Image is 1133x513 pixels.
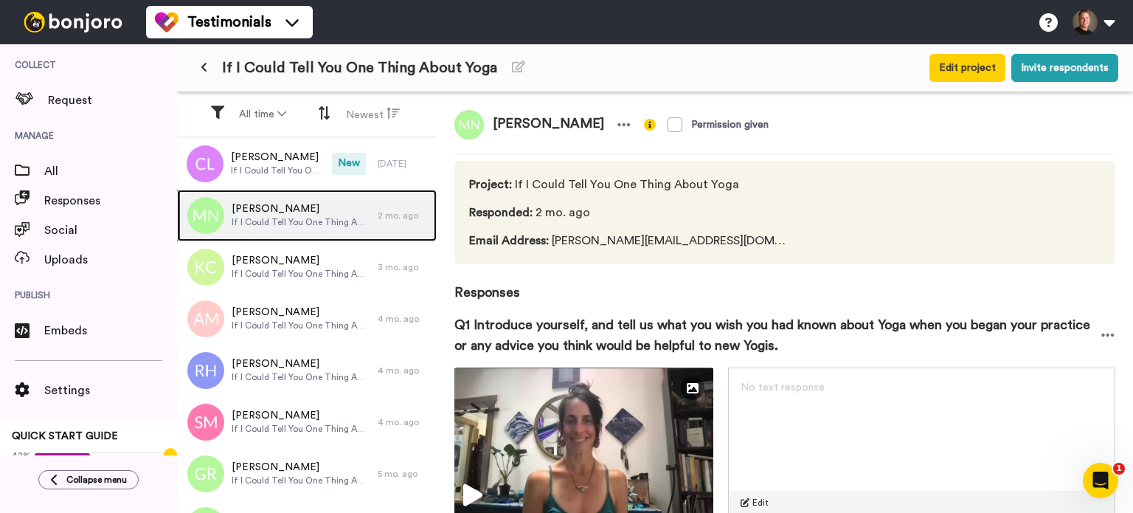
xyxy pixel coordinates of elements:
[454,264,1115,303] span: Responses
[44,251,177,269] span: Uploads
[752,497,769,509] span: Edit
[18,12,128,32] img: bj-logo-header-white.svg
[44,162,177,180] span: All
[1113,463,1125,475] span: 1
[454,314,1101,356] span: Q1 Introduce yourself, and tell us what you wish you had known about Yoga when you began your pra...
[232,253,370,268] span: [PERSON_NAME]
[232,305,370,320] span: [PERSON_NAME]
[12,431,118,441] span: QUICK START GUIDE
[187,145,224,182] img: cl.png
[644,119,656,131] img: info-yellow.svg
[230,101,295,128] button: All time
[1011,54,1118,82] button: Invite respondents
[1083,463,1118,498] iframe: Intercom live chat
[38,470,139,489] button: Collapse menu
[378,416,429,428] div: 4 mo. ago
[232,423,370,435] span: If I Could Tell You One Thing About Yoga
[66,474,127,486] span: Collapse menu
[232,357,370,371] span: [PERSON_NAME]
[232,268,370,280] span: If I Could Tell You One Thing About Yoga
[232,475,370,486] span: If I Could Tell You One Thing About Yoga
[337,100,409,128] button: Newest
[187,300,224,337] img: am.png
[12,450,31,461] span: 42%
[469,176,787,193] span: If I Could Tell You One Thing About Yoga
[691,117,769,132] div: Permission given
[222,58,497,78] span: If I Could Tell You One Thing About Yoga
[177,190,437,241] a: [PERSON_NAME]If I Could Tell You One Thing About Yoga2 mo. ago
[44,192,177,210] span: Responses
[469,204,787,221] span: 2 mo. ago
[232,408,370,423] span: [PERSON_NAME]
[187,455,224,492] img: gr.png
[232,460,370,475] span: [PERSON_NAME]
[187,404,224,441] img: sm.png
[177,293,437,345] a: [PERSON_NAME]If I Could Tell You One Thing About Yoga4 mo. ago
[378,365,429,376] div: 4 mo. ago
[232,216,370,228] span: If I Could Tell You One Thing About Yoga
[378,158,429,170] div: [DATE]
[155,10,179,34] img: tm-color.svg
[929,54,1005,82] button: Edit project
[469,232,787,249] span: [PERSON_NAME][EMAIL_ADDRESS][DOMAIN_NAME]
[187,197,224,234] img: mn.png
[187,352,224,389] img: rh.png
[232,371,370,383] span: If I Could Tell You One Thing About Yoga
[378,261,429,273] div: 3 mo. ago
[164,448,177,461] div: Tooltip anchor
[232,202,370,216] span: [PERSON_NAME]
[378,210,429,221] div: 2 mo. ago
[187,249,224,286] img: kc.png
[177,396,437,448] a: [PERSON_NAME]If I Could Tell You One Thing About Yoga4 mo. ago
[332,153,366,175] span: New
[469,207,533,218] span: Responded :
[454,110,484,140] img: mn.png
[177,241,437,293] a: [PERSON_NAME]If I Could Tell You One Thing About Yoga3 mo. ago
[484,110,613,140] span: [PERSON_NAME]
[231,165,325,176] span: If I Could Tell You One Thing About Yoga
[44,221,177,239] span: Social
[232,320,370,331] span: If I Could Tell You One Thing About Yoga
[177,138,437,190] a: [PERSON_NAME]If I Could Tell You One Thing About YogaNew[DATE]
[187,12,271,32] span: Testimonials
[177,448,437,500] a: [PERSON_NAME]If I Could Tell You One Thing About Yoga5 mo. ago
[469,179,512,190] span: Project :
[378,468,429,480] div: 5 mo. ago
[741,382,825,393] span: No text response
[177,345,437,396] a: [PERSON_NAME]If I Could Tell You One Thing About Yoga4 mo. ago
[44,382,177,399] span: Settings
[231,150,325,165] span: [PERSON_NAME]
[44,322,177,340] span: Embeds
[48,92,177,109] span: Request
[378,313,429,325] div: 4 mo. ago
[469,235,549,247] span: Email Address :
